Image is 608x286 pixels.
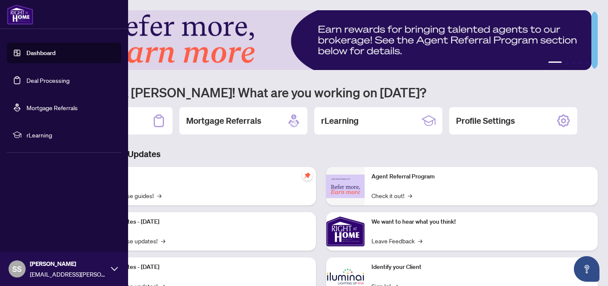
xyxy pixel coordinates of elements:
img: Slide 0 [44,10,591,70]
a: Dashboard [26,49,56,57]
button: 4 [579,61,582,65]
h2: rLearning [321,115,359,127]
span: → [418,236,422,245]
p: Platform Updates - [DATE] [90,263,309,272]
span: [EMAIL_ADDRESS][PERSON_NAME][DOMAIN_NAME] [30,269,107,279]
p: We want to hear what you think! [371,217,591,227]
img: Agent Referral Program [326,175,365,198]
button: 3 [572,61,576,65]
img: logo [7,4,33,25]
a: Deal Processing [26,76,70,84]
h2: Profile Settings [456,115,515,127]
a: Leave Feedback→ [371,236,422,245]
a: Check it out!→ [371,191,412,200]
span: [PERSON_NAME] [30,259,107,268]
span: pushpin [302,170,313,181]
button: 2 [565,61,569,65]
p: Platform Updates - [DATE] [90,217,309,227]
img: We want to hear what you think! [326,212,365,251]
p: Self-Help [90,172,309,181]
h1: Welcome back [PERSON_NAME]! What are you working on [DATE]? [44,84,598,100]
button: 5 [586,61,589,65]
span: → [408,191,412,200]
h3: Brokerage & Industry Updates [44,148,598,160]
span: → [161,236,165,245]
a: Mortgage Referrals [26,104,78,111]
p: Agent Referral Program [371,172,591,181]
span: SS [12,263,22,275]
p: Identify your Client [371,263,591,272]
h2: Mortgage Referrals [186,115,261,127]
button: 1 [548,61,562,65]
span: → [157,191,161,200]
span: rLearning [26,130,115,140]
button: Open asap [574,256,599,282]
